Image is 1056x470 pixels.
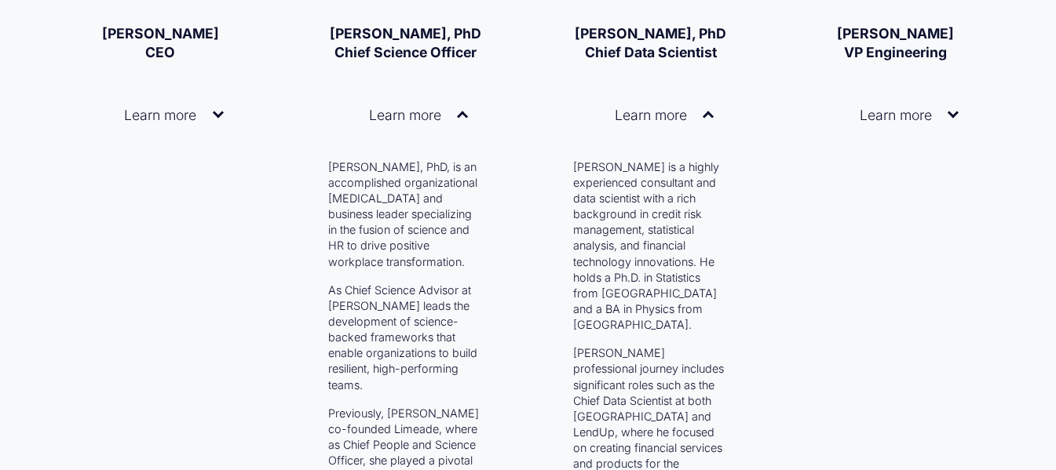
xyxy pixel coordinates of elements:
p: [PERSON_NAME], PhD, is an accomplished organizational [MEDICAL_DATA] and business leader speciali... [328,159,483,270]
span: Learn more [342,107,457,123]
button: Learn more [573,83,728,147]
p: As Chief Science Advisor at [PERSON_NAME] leads the development of science-backed frameworks that... [328,282,483,393]
button: Learn more [328,83,483,147]
strong: [PERSON_NAME], PhD Chief Science Officer [330,25,481,61]
button: Learn more [818,83,973,147]
strong: [PERSON_NAME], PhD Chief Data Scientist [575,25,726,61]
strong: [PERSON_NAME] VP Engineering [837,25,954,61]
span: Learn more [587,107,703,123]
p: [PERSON_NAME] is a highly experienced consultant and data scientist with a rich background in cre... [573,159,728,333]
strong: [PERSON_NAME] CEO [102,25,219,61]
button: Learn more [83,83,238,147]
span: Learn more [97,107,213,123]
span: Learn more [832,107,948,123]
